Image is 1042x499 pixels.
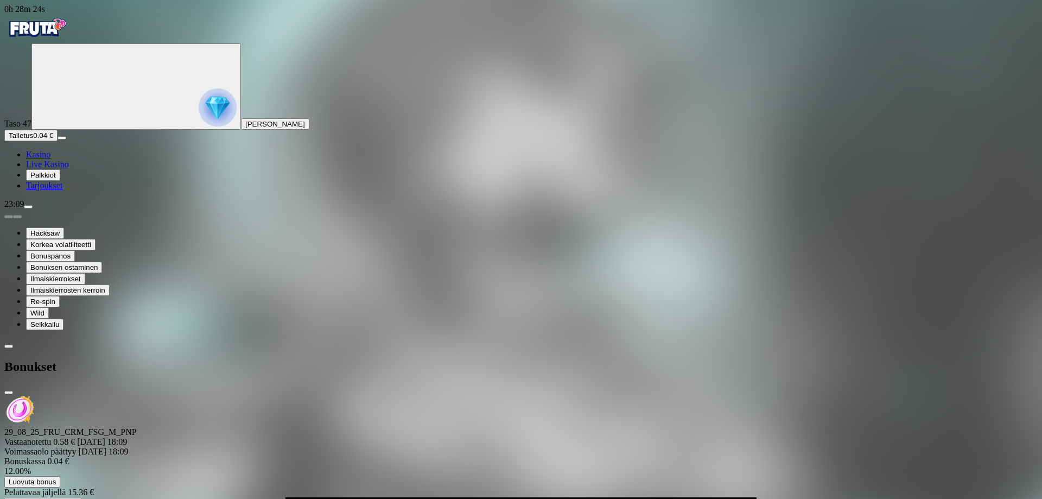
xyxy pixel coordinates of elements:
[4,466,1038,476] div: 12.00%
[199,89,237,127] img: reward progress
[26,160,69,169] span: Live Kasino
[30,171,56,179] span: Palkkiot
[30,263,98,271] span: Bonuksen ostaminen
[26,319,63,330] button: Seikkailu
[26,169,60,181] button: reward iconPalkkiot
[245,120,305,128] span: [PERSON_NAME]
[4,437,53,446] span: Vastaanotettu
[9,478,56,486] span: Luovuta bonus
[26,273,85,285] button: Ilmaiskierrokset
[4,215,13,218] button: prev slide
[33,131,53,140] span: 0.04 €
[4,199,24,209] span: 23:09
[4,359,1038,374] h2: Bonukset
[58,136,66,140] button: menu
[30,229,60,237] span: Hacksaw
[26,296,60,307] button: Re-spin
[4,488,1038,497] div: Pelattavaa jäljellä 15.36 €
[26,160,69,169] a: poker-chip iconLive Kasino
[4,447,1038,457] div: [DATE] 18:09
[9,131,33,140] span: Talletus
[4,119,31,128] span: Taso 47
[30,309,45,317] span: Wild
[30,241,91,249] span: Korkea volatiliteetti
[4,130,58,141] button: Talletusplus icon0.04 €
[26,262,102,273] button: Bonuksen ostaminen
[4,14,69,41] img: Fruta
[26,307,49,319] button: Wild
[4,437,1038,447] div: 0.58 € [DATE] 18:09
[26,150,50,159] a: diamond iconKasino
[30,320,59,329] span: Seikkailu
[4,395,35,425] img: 29_08_25_FRU_CRM_FSG_M_PNP
[4,345,13,348] button: chevron-left icon
[4,457,1038,476] div: Bonuskassa 0.04 €
[26,285,110,296] button: Ilmaiskierrosten kerroin
[13,215,22,218] button: next slide
[26,181,62,190] span: Tarjoukset
[31,43,241,130] button: reward progress
[30,275,81,283] span: Ilmaiskierrokset
[24,205,33,209] button: menu
[30,286,105,294] span: Ilmaiskierrosten kerroin
[4,4,45,14] span: user session time
[30,252,71,260] span: Bonuspanos
[4,476,60,488] button: Luovuta bonus
[4,34,69,43] a: Fruta
[26,181,62,190] a: gift-inverted iconTarjoukset
[30,298,55,306] span: Re-spin
[26,239,96,250] button: Korkea volatiliteetti
[4,447,79,456] span: Voimassaolo päättyy
[241,118,309,130] button: [PERSON_NAME]
[4,427,137,437] span: 29_08_25_FRU_CRM_FSG_M_PNP
[26,228,64,239] button: Hacksaw
[4,391,13,394] button: close
[4,14,1038,191] nav: Primary
[26,250,75,262] button: Bonuspanos
[26,150,50,159] span: Kasino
